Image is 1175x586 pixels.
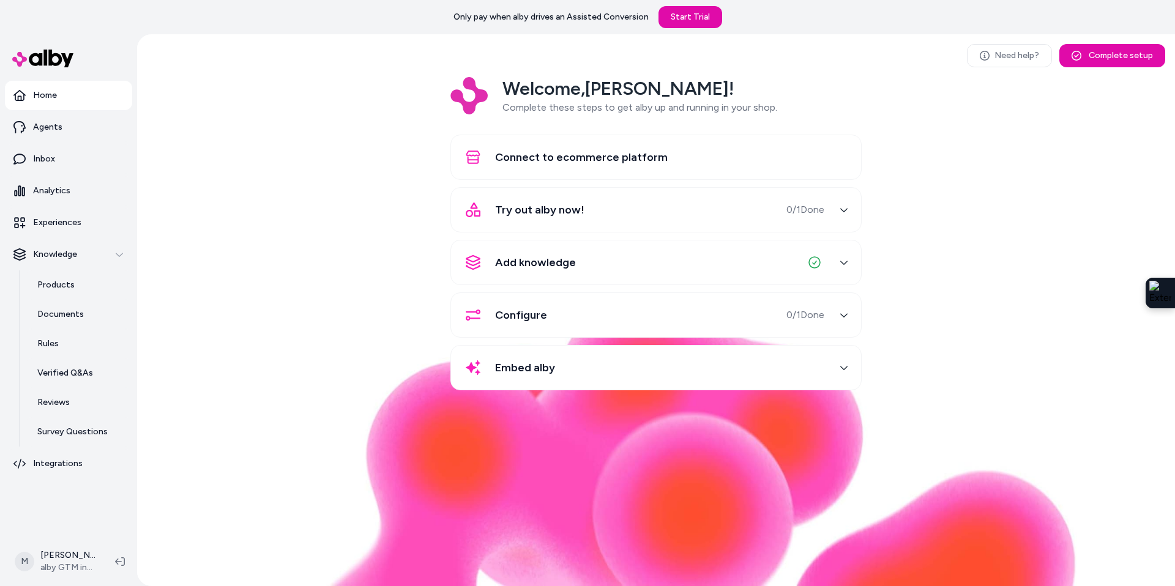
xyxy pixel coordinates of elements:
img: alby Bubble [235,294,1077,586]
button: Try out alby now!0/1Done [458,195,854,224]
a: Inbox [5,144,132,174]
span: Configure [495,306,547,324]
p: Reviews [37,396,70,409]
p: Agents [33,121,62,133]
p: Knowledge [33,248,77,261]
button: Configure0/1Done [458,300,854,330]
a: Start Trial [658,6,722,28]
a: Survey Questions [25,417,132,447]
a: Analytics [5,176,132,206]
p: Inbox [33,153,55,165]
p: Verified Q&As [37,367,93,379]
button: Connect to ecommerce platform [458,143,854,172]
p: [PERSON_NAME] [40,549,95,562]
img: alby Logo [12,50,73,67]
a: Reviews [25,388,132,417]
a: Home [5,81,132,110]
p: Products [37,279,75,291]
button: Embed alby [458,353,854,382]
p: Analytics [33,185,70,197]
a: Verified Q&As [25,358,132,388]
a: Need help? [967,44,1052,67]
p: Experiences [33,217,81,229]
img: Logo [450,77,488,114]
span: Connect to ecommerce platform [495,149,668,166]
p: Documents [37,308,84,321]
button: Knowledge [5,240,132,269]
a: Documents [25,300,132,329]
p: Integrations [33,458,83,470]
span: Embed alby [495,359,555,376]
span: alby GTM internal [40,562,95,574]
p: Survey Questions [37,426,108,438]
a: Experiences [5,208,132,237]
p: Only pay when alby drives an Assisted Conversion [453,11,649,23]
a: Agents [5,113,132,142]
a: Products [25,270,132,300]
h2: Welcome, [PERSON_NAME] ! [502,77,777,100]
span: Complete these steps to get alby up and running in your shop. [502,102,777,113]
a: Rules [25,329,132,358]
span: 0 / 1 Done [786,202,824,217]
span: Add knowledge [495,254,576,271]
p: Home [33,89,57,102]
button: M[PERSON_NAME]alby GTM internal [7,542,105,581]
img: Extension Icon [1149,281,1171,305]
span: 0 / 1 Done [786,308,824,322]
span: M [15,552,34,571]
p: Rules [37,338,59,350]
button: Complete setup [1059,44,1165,67]
a: Integrations [5,449,132,478]
button: Add knowledge [458,248,854,277]
span: Try out alby now! [495,201,584,218]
